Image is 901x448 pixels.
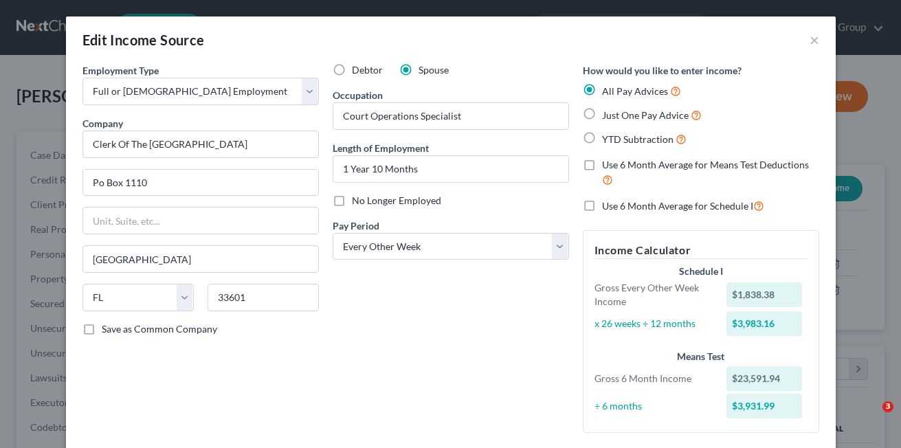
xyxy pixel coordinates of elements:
[83,170,318,196] input: Enter address...
[588,399,720,413] div: ÷ 6 months
[602,200,753,212] span: Use 6 Month Average for Schedule I
[333,220,379,232] span: Pay Period
[726,366,802,391] div: $23,591.94
[333,156,568,182] input: ex: 2 years
[352,194,441,206] span: No Longer Employed
[583,63,742,78] label: How would you like to enter income?
[602,109,689,121] span: Just One Pay Advice
[208,284,319,311] input: Enter zip...
[594,350,808,363] div: Means Test
[83,208,318,234] input: Unit, Suite, etc...
[333,141,429,155] label: Length of Employment
[594,265,808,278] div: Schedule I
[102,323,217,335] span: Save as Common Company
[82,117,123,129] span: Company
[588,372,720,385] div: Gross 6 Month Income
[82,131,319,158] input: Search company by name...
[333,88,383,102] label: Occupation
[588,317,720,331] div: x 26 weeks ÷ 12 months
[726,311,802,336] div: $3,983.16
[854,401,887,434] iframe: Intercom live chat
[726,394,802,418] div: $3,931.99
[352,64,383,76] span: Debtor
[333,103,568,129] input: --
[419,64,449,76] span: Spouse
[602,85,668,97] span: All Pay Advices
[602,133,674,145] span: YTD Subtraction
[602,159,809,170] span: Use 6 Month Average for Means Test Deductions
[588,281,720,309] div: Gross Every Other Week Income
[82,30,205,49] div: Edit Income Source
[83,246,318,272] input: Enter city...
[810,32,819,48] button: ×
[882,401,893,412] span: 3
[82,65,159,76] span: Employment Type
[726,282,802,307] div: $1,838.38
[594,242,808,259] h5: Income Calculator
